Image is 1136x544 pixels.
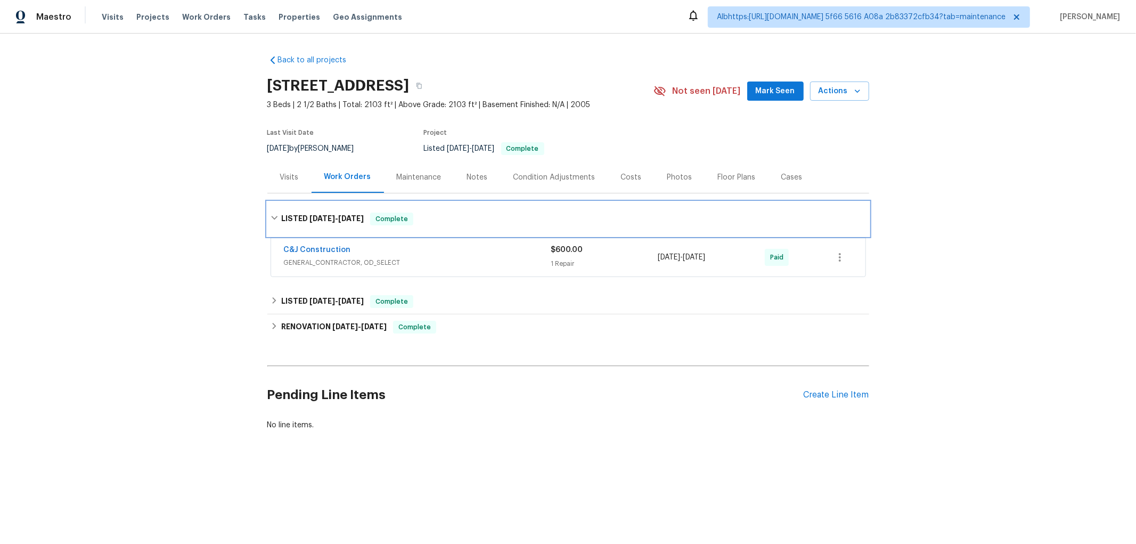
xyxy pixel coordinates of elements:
div: Notes [467,172,488,183]
div: Cases [781,172,803,183]
button: Copy Address [410,76,429,95]
span: Complete [371,296,412,307]
span: Complete [394,322,435,332]
div: RENOVATION [DATE]-[DATE]Complete [267,314,869,340]
div: Floor Plans [718,172,756,183]
span: [DATE] [338,297,364,305]
span: $600.00 [551,246,583,254]
div: Maintenance [397,172,442,183]
span: Geo Assignments [333,12,402,22]
span: Maestro [36,12,71,22]
span: Project [424,129,447,136]
span: Mark Seen [756,85,795,98]
span: [DATE] [658,254,680,261]
span: [DATE] [267,145,290,152]
button: Actions [810,82,869,101]
div: LISTED [DATE]-[DATE]Complete [267,202,869,236]
div: Visits [280,172,299,183]
div: Work Orders [324,172,371,182]
div: Costs [621,172,642,183]
span: [DATE] [332,323,358,330]
span: Actions [819,85,861,98]
span: Last Visit Date [267,129,314,136]
div: LISTED [DATE]-[DATE]Complete [267,289,869,314]
span: - [332,323,387,330]
span: Albhttps:[URL][DOMAIN_NAME] 5f66 5616 A08a 2b83372cfb34?tab=maintenance [717,12,1006,22]
button: Mark Seen [747,82,804,101]
span: Not seen [DATE] [673,86,741,96]
a: C&J Construction [284,246,351,254]
div: Condition Adjustments [513,172,595,183]
span: - [309,297,364,305]
h6: LISTED [281,213,364,225]
span: - [447,145,495,152]
span: Listed [424,145,544,152]
h2: Pending Line Items [267,370,804,420]
div: Photos [667,172,692,183]
span: GENERAL_CONTRACTOR, OD_SELECT [284,257,551,268]
a: Back to all projects [267,55,370,66]
span: Work Orders [182,12,231,22]
div: 1 Repair [551,258,658,269]
span: [DATE] [361,323,387,330]
span: Complete [502,145,543,152]
span: [DATE] [683,254,705,261]
div: No line items. [267,420,869,431]
span: Properties [279,12,320,22]
span: Projects [136,12,169,22]
h6: LISTED [281,295,364,308]
span: [PERSON_NAME] [1056,12,1120,22]
span: - [658,252,705,263]
h6: RENOVATION [281,321,387,334]
div: by [PERSON_NAME] [267,142,367,155]
span: Complete [371,214,412,224]
span: [DATE] [472,145,495,152]
div: Create Line Item [804,390,869,400]
span: 3 Beds | 2 1/2 Baths | Total: 2103 ft² | Above Grade: 2103 ft² | Basement Finished: N/A | 2005 [267,100,653,110]
span: Paid [770,252,788,263]
span: [DATE] [309,215,335,222]
span: [DATE] [338,215,364,222]
span: [DATE] [447,145,470,152]
span: Visits [102,12,124,22]
span: [DATE] [309,297,335,305]
span: Tasks [243,13,266,21]
span: - [309,215,364,222]
h2: [STREET_ADDRESS] [267,80,410,91]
